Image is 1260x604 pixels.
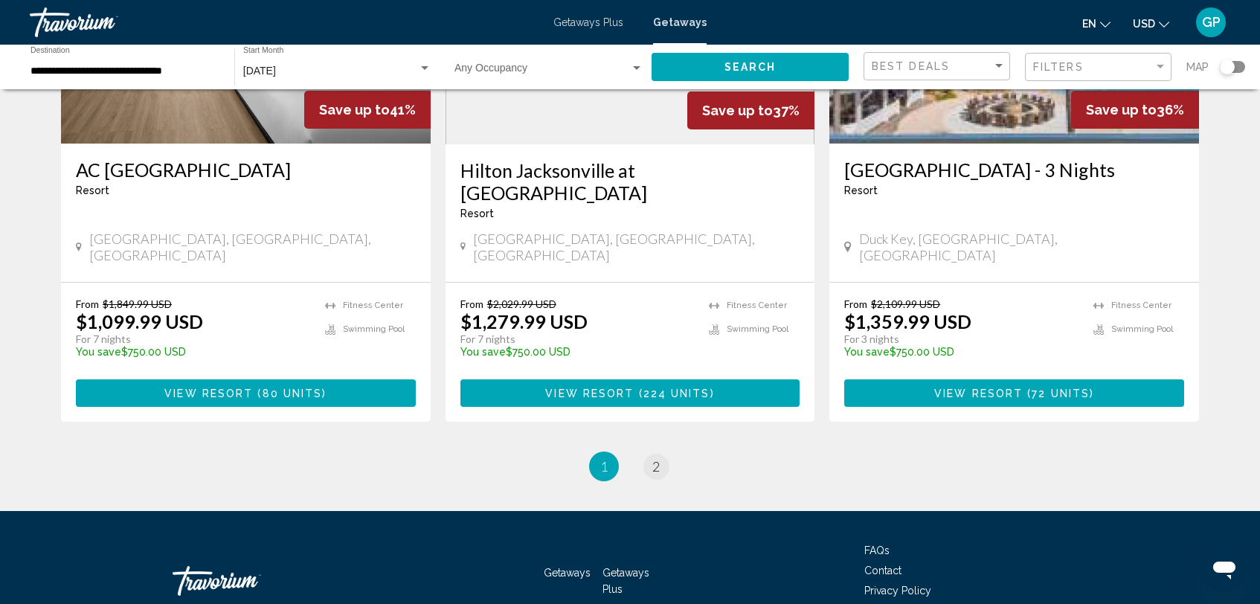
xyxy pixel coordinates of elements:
[253,388,327,399] span: ( )
[76,379,416,407] button: View Resort(80 units)
[487,298,556,310] span: $2,029.99 USD
[844,332,1079,346] p: For 3 nights
[460,298,483,310] span: From
[844,310,971,332] p: $1,359.99 USD
[460,208,494,219] span: Resort
[844,158,1184,181] a: [GEOGRAPHIC_DATA] - 3 Nights
[934,388,1023,399] span: View Resort
[243,65,276,77] span: [DATE]
[844,346,890,358] span: You save
[653,16,707,28] a: Getaways
[1082,18,1096,30] span: en
[1071,91,1199,129] div: 36%
[1186,57,1209,77] span: Map
[473,231,800,263] span: [GEOGRAPHIC_DATA], [GEOGRAPHIC_DATA], [GEOGRAPHIC_DATA]
[545,388,634,399] span: View Resort
[1111,301,1171,310] span: Fitness Center
[652,53,849,80] button: Search
[319,102,390,118] span: Save up to
[1086,102,1157,118] span: Save up to
[460,379,800,407] button: View Resort(224 units)
[164,388,253,399] span: View Resort
[727,324,788,334] span: Swimming Pool
[1025,52,1171,83] button: Filter
[1023,388,1094,399] span: ( )
[460,346,695,358] p: $750.00 USD
[600,458,608,475] span: 1
[844,379,1184,407] button: View Resort(72 units)
[1200,544,1248,592] iframe: Button to launch messaging window
[76,310,203,332] p: $1,099.99 USD
[872,60,950,72] span: Best Deals
[460,346,506,358] span: You save
[76,158,416,181] a: AC [GEOGRAPHIC_DATA]
[652,458,660,475] span: 2
[30,7,539,37] a: Travorium
[263,388,323,399] span: 80 units
[304,91,431,129] div: 41%
[343,301,403,310] span: Fitness Center
[460,159,800,204] a: Hilton Jacksonville at [GEOGRAPHIC_DATA]
[1082,13,1110,34] button: Change language
[460,310,588,332] p: $1,279.99 USD
[1032,388,1090,399] span: 72 units
[864,544,890,556] a: FAQs
[844,184,878,196] span: Resort
[343,324,405,334] span: Swimming Pool
[643,388,710,399] span: 224 units
[76,346,121,358] span: You save
[1033,61,1084,73] span: Filters
[872,60,1006,73] mat-select: Sort by
[1111,324,1173,334] span: Swimming Pool
[702,103,773,118] span: Save up to
[687,91,814,129] div: 37%
[844,298,867,310] span: From
[724,62,777,74] span: Search
[844,346,1079,358] p: $750.00 USD
[553,16,623,28] a: Getaways Plus
[460,332,695,346] p: For 7 nights
[1133,18,1155,30] span: USD
[544,567,591,579] a: Getaways
[173,559,321,603] a: Travorium
[859,231,1184,263] span: Duck Key, [GEOGRAPHIC_DATA], [GEOGRAPHIC_DATA]
[864,565,901,576] a: Contact
[76,184,109,196] span: Resort
[76,332,310,346] p: For 7 nights
[76,346,310,358] p: $750.00 USD
[727,301,787,310] span: Fitness Center
[76,298,99,310] span: From
[61,452,1199,481] ul: Pagination
[1133,13,1169,34] button: Change currency
[602,567,649,595] a: Getaways Plus
[1202,15,1221,30] span: GP
[864,585,931,597] a: Privacy Policy
[634,388,714,399] span: ( )
[1192,7,1230,38] button: User Menu
[89,231,416,263] span: [GEOGRAPHIC_DATA], [GEOGRAPHIC_DATA], [GEOGRAPHIC_DATA]
[871,298,940,310] span: $2,109.99 USD
[103,298,172,310] span: $1,849.99 USD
